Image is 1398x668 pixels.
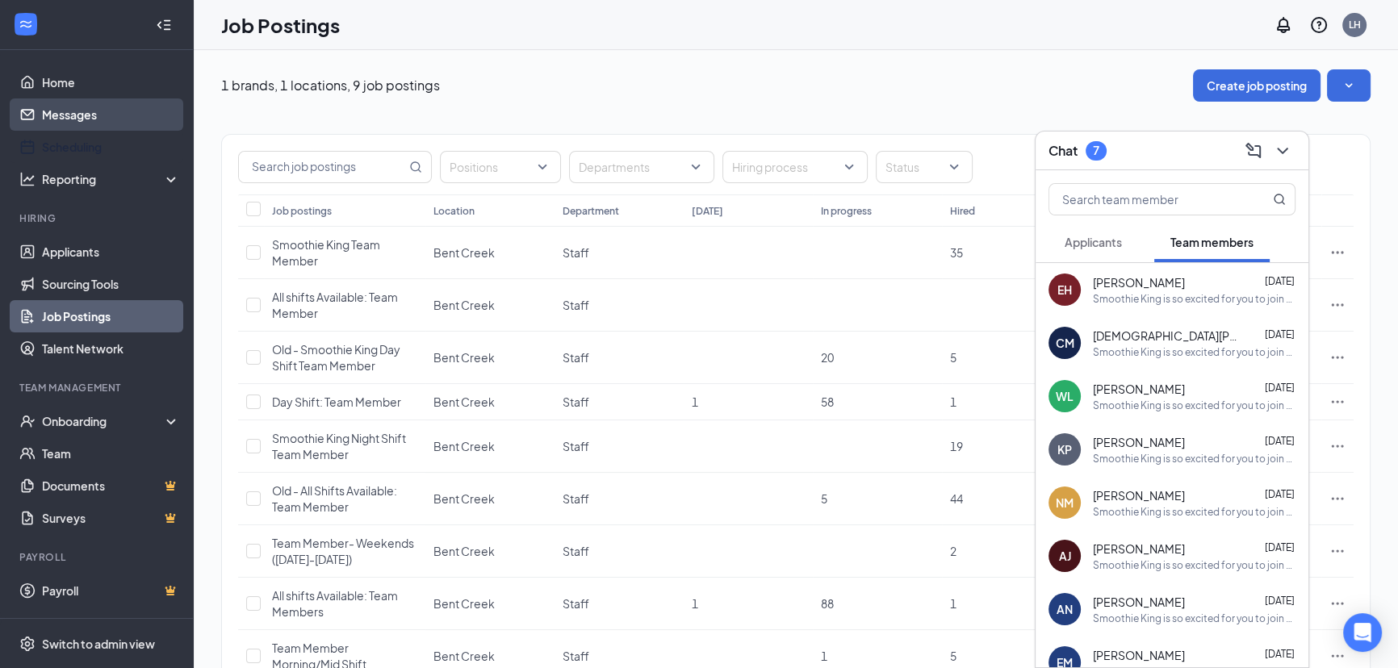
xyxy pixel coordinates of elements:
[821,649,827,663] span: 1
[1056,335,1074,351] div: CM
[1329,595,1346,612] svg: Ellipses
[1274,15,1293,35] svg: Notifications
[272,204,332,218] div: Job postings
[1244,141,1263,161] svg: ComposeMessage
[272,588,398,619] span: All shifts Available: Team Members
[1241,138,1266,164] button: ComposeMessage
[950,544,956,558] span: 2
[813,194,942,227] th: In progress
[433,544,495,558] span: Bent Creek
[950,350,956,365] span: 5
[239,152,406,182] input: Search job postings
[692,596,698,611] span: 1
[555,420,684,473] td: Staff
[221,77,440,94] p: 1 brands, 1 locations, 9 job postings
[1270,138,1295,164] button: ChevronDown
[821,350,834,365] span: 20
[19,211,177,225] div: Hiring
[1265,328,1295,340] span: [DATE]
[950,649,956,663] span: 5
[1049,184,1241,215] input: Search team member
[1093,274,1185,290] span: [PERSON_NAME]
[433,395,495,409] span: Bent Creek
[272,483,397,514] span: Old - All Shifts Available: Team Member
[19,550,177,564] div: Payroll
[1265,488,1295,500] span: [DATE]
[1057,441,1072,457] div: KP
[19,413,36,429] svg: UserCheck
[433,649,495,663] span: Bent Creek
[1093,594,1185,610] span: [PERSON_NAME]
[425,279,555,332] td: Bent Creek
[433,298,495,312] span: Bent Creek
[821,491,827,506] span: 5
[555,473,684,525] td: Staff
[425,384,555,420] td: Bent Creek
[433,439,495,453] span: Bent Creek
[42,413,166,429] div: Onboarding
[42,98,180,131] a: Messages
[272,342,400,373] span: Old - Smoothie King Day Shift Team Member
[1265,595,1295,607] span: [DATE]
[42,66,180,98] a: Home
[563,649,589,663] span: Staff
[42,470,180,502] a: DocumentsCrown
[1057,601,1073,617] div: AN
[1329,438,1346,454] svg: Ellipses
[42,131,180,163] a: Scheduling
[563,439,589,453] span: Staff
[409,161,422,173] svg: MagnifyingGlass
[555,384,684,420] td: Staff
[1093,144,1099,157] div: 7
[425,473,555,525] td: Bent Creek
[272,431,406,461] span: Smoothie King Night Shift Team Member
[42,636,155,652] div: Switch to admin view
[1057,282,1072,298] div: EH
[1193,69,1321,102] button: Create job posting
[433,491,495,506] span: Bent Creek
[692,395,698,409] span: 1
[1093,381,1185,397] span: [PERSON_NAME]
[1329,244,1346,261] svg: Ellipses
[1093,558,1295,572] div: Smoothie King is so excited for you to join our team! Do you know anyone else who might be intere...
[42,171,181,187] div: Reporting
[555,525,684,578] td: Staff
[1093,434,1185,450] span: [PERSON_NAME]
[42,502,180,534] a: SurveysCrown
[272,536,414,566] span: Team Member- Weekends ([DATE]-[DATE])
[950,395,956,409] span: 1
[221,11,340,39] h1: Job Postings
[433,596,495,611] span: Bent Creek
[425,227,555,279] td: Bent Creek
[425,332,555,384] td: Bent Creek
[1329,543,1346,559] svg: Ellipses
[563,245,589,260] span: Staff
[1329,394,1346,410] svg: Ellipses
[1265,435,1295,447] span: [DATE]
[1048,142,1078,160] h3: Chat
[1265,648,1295,660] span: [DATE]
[42,437,180,470] a: Team
[684,194,813,227] th: [DATE]
[1093,345,1295,359] div: Smoothie King is so excited for you to join our team! Do you know anyone else who might be intere...
[563,395,589,409] span: Staff
[1265,275,1295,287] span: [DATE]
[555,578,684,630] td: Staff
[1056,495,1074,511] div: NM
[42,236,180,268] a: Applicants
[42,332,180,365] a: Talent Network
[821,395,834,409] span: 58
[555,332,684,384] td: Staff
[1093,541,1185,557] span: [PERSON_NAME]
[1329,648,1346,664] svg: Ellipses
[950,245,963,260] span: 35
[1341,77,1357,94] svg: SmallChevronDown
[1093,399,1295,412] div: Smoothie King is so excited for you to join our team! Do you know anyone else who might be intere...
[1329,491,1346,507] svg: Ellipses
[42,268,180,300] a: Sourcing Tools
[272,237,380,268] span: Smoothie King Team Member
[555,227,684,279] td: Staff
[425,578,555,630] td: Bent Creek
[950,596,956,611] span: 1
[563,350,589,365] span: Staff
